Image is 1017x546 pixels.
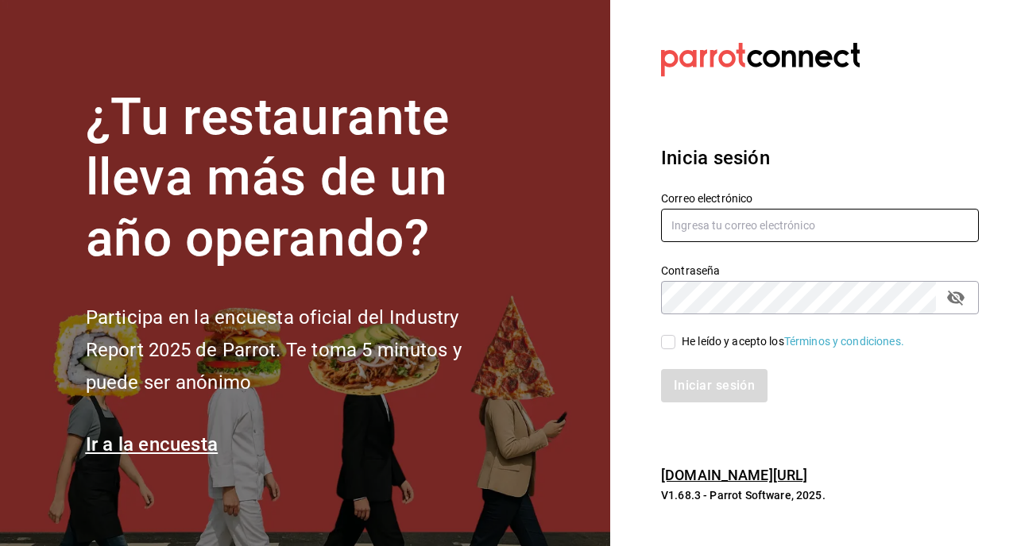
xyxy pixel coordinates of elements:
[661,467,807,483] a: [DOMAIN_NAME][URL]
[86,433,218,456] a: Ir a la encuesta
[661,487,979,503] p: V1.68.3 - Parrot Software, 2025.
[682,333,904,350] div: He leído y acepto los
[784,335,904,348] a: Términos y condiciones.
[86,302,515,398] h2: Participa en la encuesta oficial del Industry Report 2025 de Parrot. Te toma 5 minutos y puede se...
[86,87,515,270] h1: ¿Tu restaurante lleva más de un año operando?
[661,144,979,172] h3: Inicia sesión
[942,284,969,311] button: passwordField
[661,209,979,242] input: Ingresa tu correo electrónico
[661,264,979,275] label: Contraseña
[661,192,979,203] label: Correo electrónico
